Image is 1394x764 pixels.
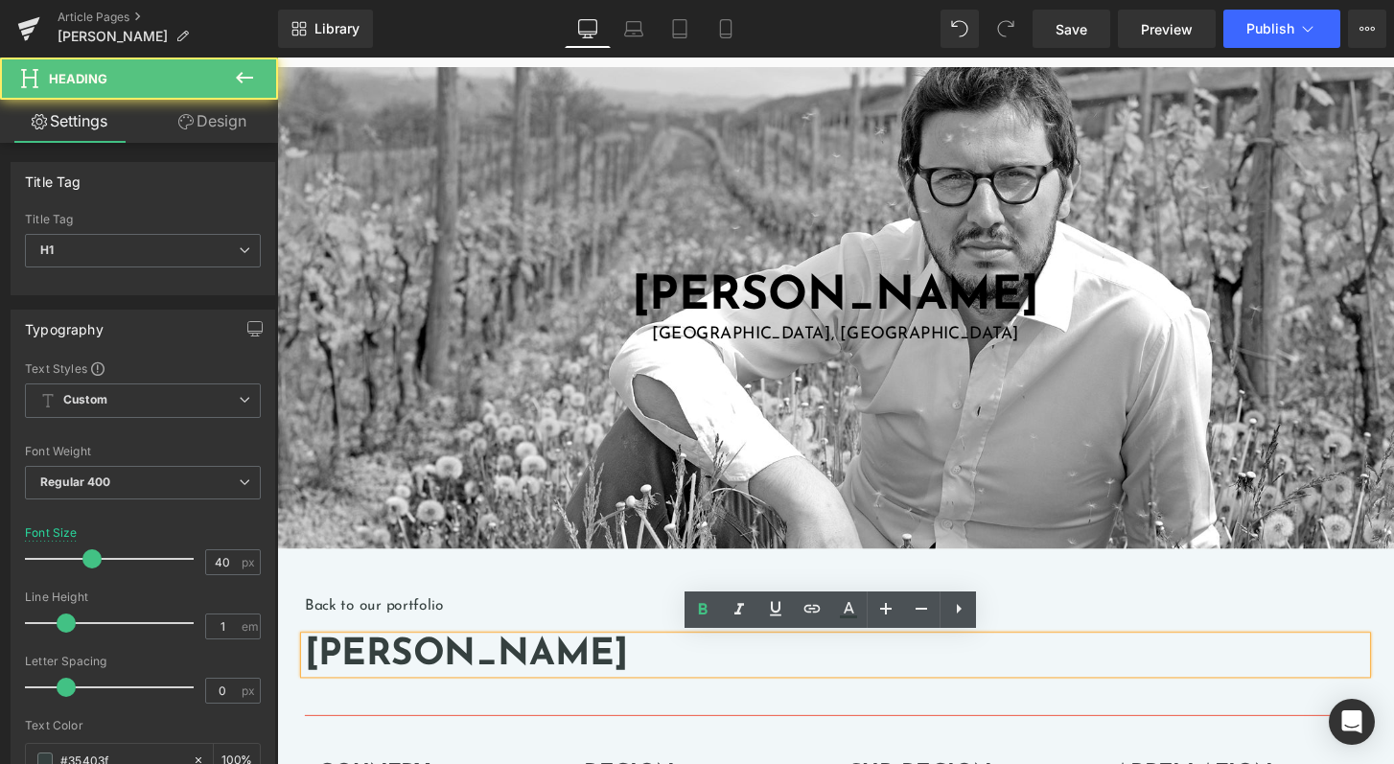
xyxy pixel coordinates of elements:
[389,279,771,296] font: [GEOGRAPHIC_DATA], [GEOGRAPHIC_DATA]
[242,556,258,568] span: px
[369,224,792,273] font: [PERSON_NAME]
[594,732,842,755] h1: sub Region
[25,526,78,540] div: Font Size
[143,100,282,143] a: Design
[63,392,107,408] b: Custom
[1141,19,1193,39] span: Preview
[1329,699,1375,745] div: Open Intercom Messenger
[25,163,81,190] div: Title Tag
[941,10,979,48] button: Undo
[319,732,567,755] h1: REGION
[40,475,111,489] b: Regular 400
[40,243,54,257] b: H1
[611,10,657,48] a: Laptop
[58,29,168,44] span: [PERSON_NAME]
[278,10,373,48] a: New Library
[1223,10,1340,48] button: Publish
[29,601,1131,639] h1: [PERSON_NAME]
[242,620,258,633] span: em
[657,10,703,48] a: Tablet
[29,562,173,577] a: Back to our portfolio
[25,590,261,604] div: Line Height
[25,311,104,337] div: Typography
[25,655,261,668] div: Letter Spacing
[25,719,261,732] div: Text Color
[25,360,261,376] div: Text Styles
[49,71,107,86] span: Heading
[871,732,1118,755] h1: Appellation
[58,10,278,25] a: Article Pages
[1246,21,1294,36] span: Publish
[565,10,611,48] a: Desktop
[314,20,360,37] span: Library
[25,213,261,226] div: Title Tag
[25,445,261,458] div: Font Weight
[1056,19,1087,39] span: Save
[1118,10,1216,48] a: Preview
[703,10,749,48] a: Mobile
[987,10,1025,48] button: Redo
[43,732,290,755] h1: COUNTRY
[242,684,258,697] span: px
[1348,10,1386,48] button: More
